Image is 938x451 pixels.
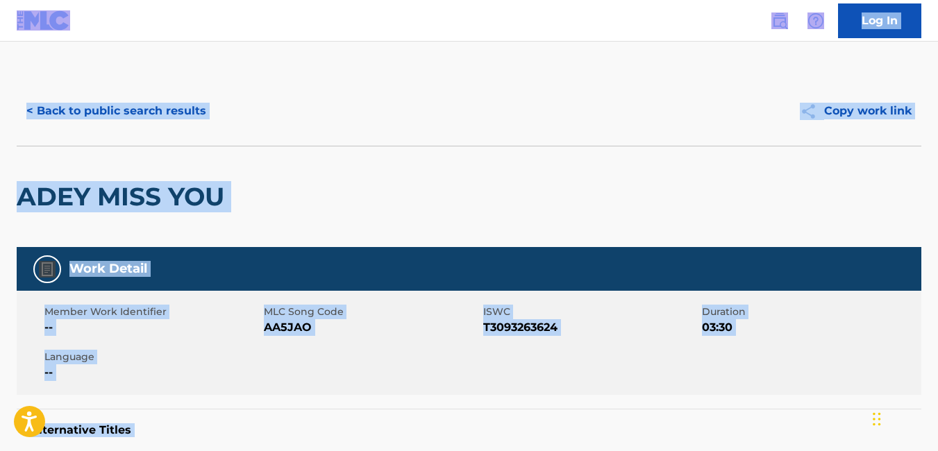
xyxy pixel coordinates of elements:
h2: ADEY MISS YOU [17,181,231,212]
img: search [771,12,788,29]
div: Help [802,7,830,35]
span: MLC Song Code [264,305,480,319]
button: Copy work link [790,94,921,128]
span: T3093263624 [483,319,699,336]
span: ISWC [483,305,699,319]
img: Copy work link [800,103,824,120]
span: -- [44,319,260,336]
a: Public Search [766,7,794,35]
h5: Alternative Titles [31,423,907,437]
img: MLC Logo [17,10,70,31]
span: Language [44,350,260,364]
span: 03:30 [702,319,918,336]
span: -- [44,364,260,381]
img: help [807,12,824,29]
span: AA5JAO [264,319,480,336]
iframe: Chat Widget [869,384,938,451]
span: Member Work Identifier [44,305,260,319]
img: Work Detail [39,261,56,278]
h5: Work Detail [69,261,147,277]
span: Duration [702,305,918,319]
div: Drag [873,398,881,440]
a: Log In [838,3,921,38]
button: < Back to public search results [17,94,216,128]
